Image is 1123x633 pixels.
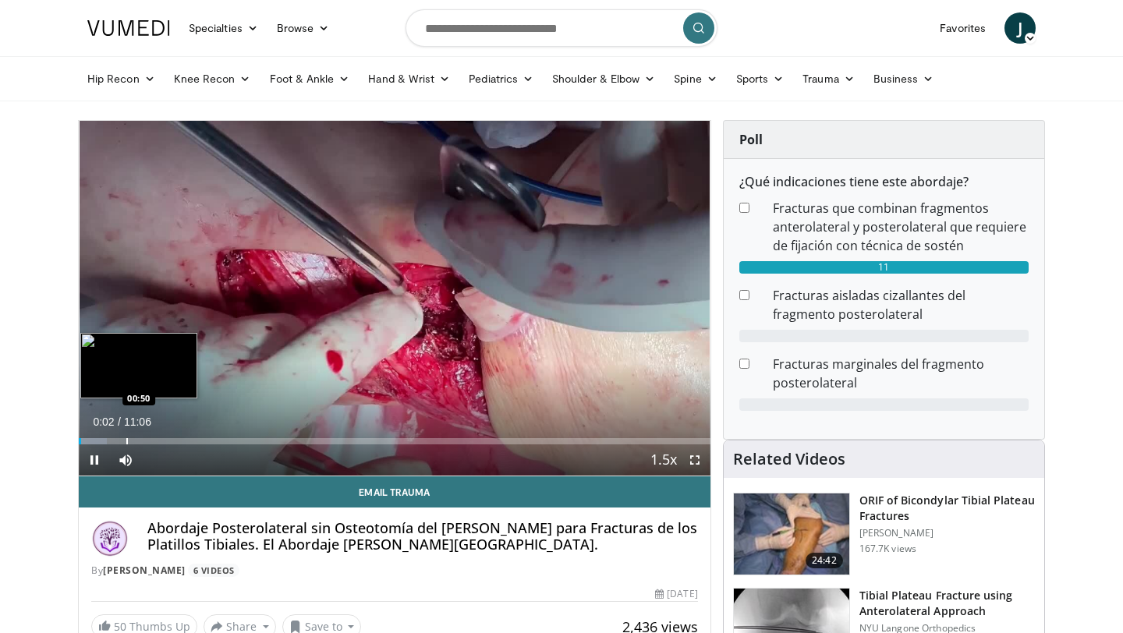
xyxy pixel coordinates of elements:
[761,199,1040,255] dd: Fracturas que combinan fragmentos anterolateral y posterolateral que requiere de fijación con téc...
[459,63,543,94] a: Pediatrics
[87,20,170,36] img: VuMedi Logo
[93,416,114,428] span: 0:02
[739,175,1029,189] h6: ¿Qué indicaciones tiene este abordaje?
[864,63,944,94] a: Business
[859,493,1035,524] h3: ORIF of Bicondylar Tibial Plateau Fractures
[103,564,186,577] a: [PERSON_NAME]
[147,520,698,553] h4: Abordaje Posterolateral sin Osteotomía del [PERSON_NAME] para Fracturas de los Platillos Tibiales...
[806,553,843,568] span: 24:42
[188,564,239,577] a: 6 Videos
[733,450,845,469] h4: Related Videos
[260,63,360,94] a: Foot & Ankle
[739,261,1029,274] div: 11
[79,438,710,444] div: Progress Bar
[859,527,1035,539] p: [PERSON_NAME]
[733,493,1035,575] a: 24:42 ORIF of Bicondylar Tibial Plateau Fractures [PERSON_NAME] 167.7K views
[930,12,995,44] a: Favorites
[859,588,1035,619] h3: Tibial Plateau Fracture using Anterolateral Approach
[648,444,679,476] button: Playback Rate
[118,416,121,428] span: /
[761,355,1040,392] dd: Fracturas marginales del fragmento posterolateral
[859,543,916,555] p: 167.7K views
[655,587,697,601] div: [DATE]
[761,286,1040,324] dd: Fracturas aisladas cizallantes del fragmento posterolateral
[734,493,849,575] img: Levy_Tib_Plat_100000366_3.jpg.150x105_q85_crop-smart_upscale.jpg
[727,63,794,94] a: Sports
[267,12,339,44] a: Browse
[79,444,110,476] button: Pause
[78,63,165,94] a: Hip Recon
[124,416,151,428] span: 11:06
[664,63,726,94] a: Spine
[165,63,260,94] a: Knee Recon
[793,63,864,94] a: Trauma
[543,63,664,94] a: Shoulder & Elbow
[359,63,459,94] a: Hand & Wrist
[679,444,710,476] button: Fullscreen
[179,12,267,44] a: Specialties
[91,520,129,557] img: Avatar
[79,121,710,476] video-js: Video Player
[79,476,710,507] a: Email Trauma
[739,131,763,148] strong: Poll
[406,9,717,47] input: Search topics, interventions
[110,444,141,476] button: Mute
[80,333,197,398] img: image.jpeg
[1004,12,1036,44] a: J
[91,564,698,578] div: By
